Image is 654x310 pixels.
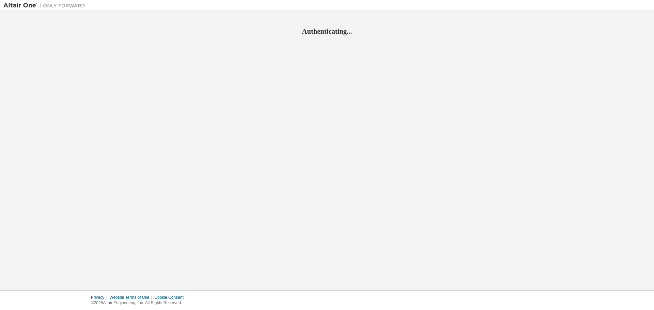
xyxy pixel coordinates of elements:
h2: Authenticating... [3,27,651,36]
p: © 2025 Altair Engineering, Inc. All Rights Reserved. [91,300,188,306]
div: Website Terms of Use [109,295,154,300]
div: Cookie Consent [154,295,187,300]
div: Privacy [91,295,109,300]
img: Altair One [3,2,89,9]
